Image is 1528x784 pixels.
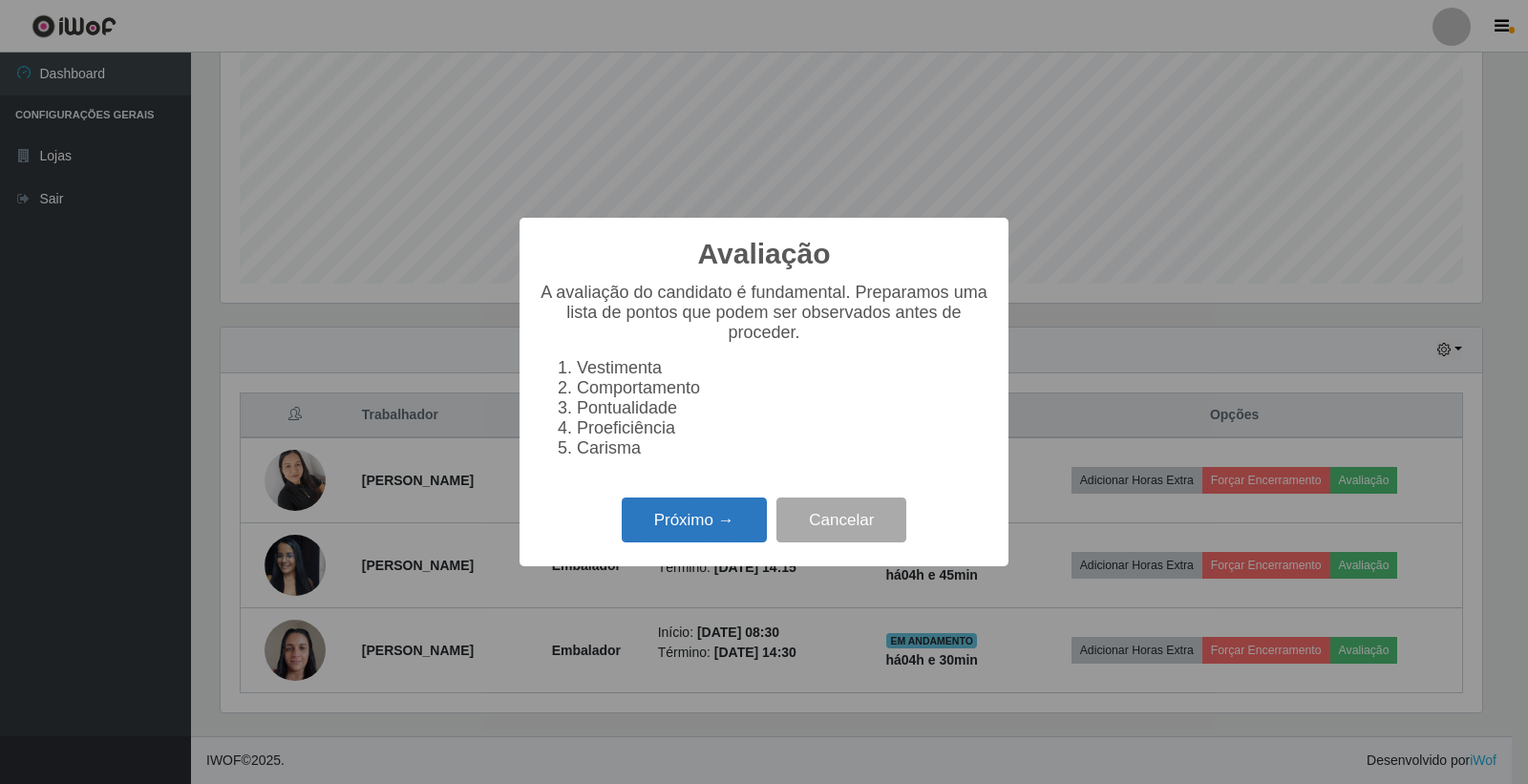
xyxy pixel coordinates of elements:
[577,378,989,398] li: Comportamento
[539,283,989,343] p: A avaliação do candidato é fundamental. Preparamos uma lista de pontos que podem ser observados a...
[776,498,906,542] button: Cancelar
[577,358,989,378] li: Vestimenta
[698,237,831,271] h2: Avaliação
[577,438,989,458] li: Carisma
[577,418,989,438] li: Proeficiência
[622,498,767,542] button: Próximo →
[577,398,989,418] li: Pontualidade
